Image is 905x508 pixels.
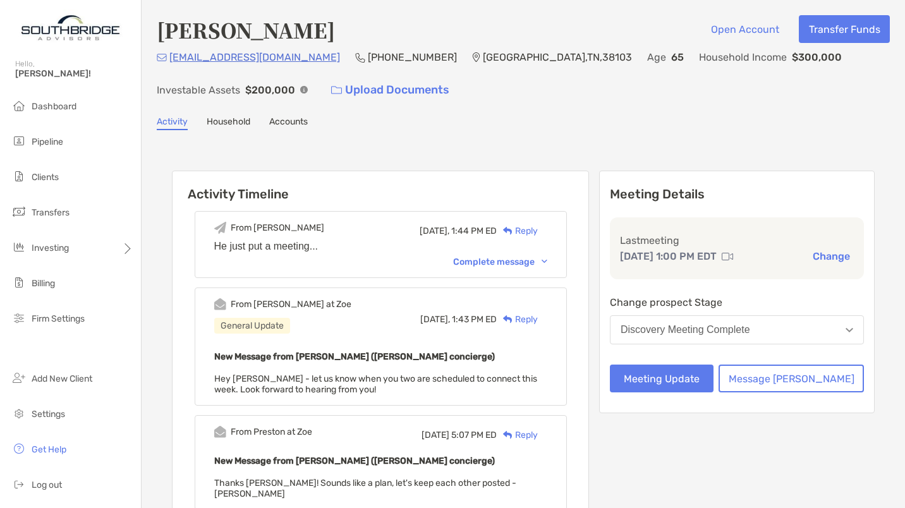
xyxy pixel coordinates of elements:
[701,15,789,43] button: Open Account
[157,54,167,61] img: Email Icon
[11,133,27,148] img: pipeline icon
[214,222,226,234] img: Event icon
[472,52,480,63] img: Location Icon
[169,49,340,65] p: [EMAIL_ADDRESS][DOMAIN_NAME]
[214,373,537,395] span: Hey [PERSON_NAME] - let us know when you two are scheduled to connect this week. Look forward to ...
[503,315,513,324] img: Reply icon
[32,313,85,324] span: Firm Settings
[173,171,588,202] h6: Activity Timeline
[610,186,864,202] p: Meeting Details
[503,431,513,439] img: Reply icon
[214,318,290,334] div: General Update
[214,351,495,362] b: New Message from [PERSON_NAME] ([PERSON_NAME] concierge)
[11,239,27,255] img: investing icon
[245,82,295,98] p: $200,000
[269,116,308,130] a: Accounts
[699,49,787,65] p: Household Income
[451,430,497,440] span: 5:07 PM ED
[214,478,516,499] span: Thanks [PERSON_NAME]! Sounds like a plan, let's keep each other posted -[PERSON_NAME]
[32,480,62,490] span: Log out
[157,15,335,44] h4: [PERSON_NAME]
[719,365,864,392] button: Message [PERSON_NAME]
[620,248,717,264] p: [DATE] 1:00 PM EDT
[157,116,188,130] a: Activity
[671,49,684,65] p: 65
[157,82,240,98] p: Investable Assets
[331,86,342,95] img: button icon
[420,226,449,236] span: [DATE],
[11,204,27,219] img: transfers icon
[231,222,324,233] div: From [PERSON_NAME]
[11,406,27,421] img: settings icon
[497,313,538,326] div: Reply
[610,315,864,344] button: Discovery Meeting Complete
[451,226,497,236] span: 1:44 PM ED
[610,365,714,392] button: Meeting Update
[207,116,250,130] a: Household
[11,476,27,492] img: logout icon
[32,409,65,420] span: Settings
[497,428,538,442] div: Reply
[846,328,853,332] img: Open dropdown arrow
[647,49,666,65] p: Age
[792,49,842,65] p: $300,000
[15,5,126,51] img: Zoe Logo
[420,314,450,325] span: [DATE],
[32,373,92,384] span: Add New Client
[503,227,513,235] img: Reply icon
[214,298,226,310] img: Event icon
[32,243,69,253] span: Investing
[610,294,864,310] p: Change prospect Stage
[32,136,63,147] span: Pipeline
[214,426,226,438] img: Event icon
[231,299,351,310] div: From [PERSON_NAME] at Zoe
[15,68,133,79] span: [PERSON_NAME]!
[483,49,632,65] p: [GEOGRAPHIC_DATA] , TN , 38103
[32,172,59,183] span: Clients
[11,441,27,456] img: get-help icon
[722,251,733,262] img: communication type
[32,101,76,112] span: Dashboard
[453,257,547,267] div: Complete message
[11,370,27,385] img: add_new_client icon
[214,456,495,466] b: New Message from [PERSON_NAME] ([PERSON_NAME] concierge)
[452,314,497,325] span: 1:43 PM ED
[799,15,890,43] button: Transfer Funds
[32,278,55,289] span: Billing
[620,233,854,248] p: Last meeting
[214,241,547,252] div: He just put a meeting...
[11,98,27,113] img: dashboard icon
[11,275,27,290] img: billing icon
[497,224,538,238] div: Reply
[231,426,312,437] div: From Preston at Zoe
[542,260,547,263] img: Chevron icon
[11,310,27,325] img: firm-settings icon
[300,86,308,94] img: Info Icon
[323,76,458,104] a: Upload Documents
[32,207,70,218] span: Transfers
[809,250,854,263] button: Change
[355,52,365,63] img: Phone Icon
[422,430,449,440] span: [DATE]
[368,49,457,65] p: [PHONE_NUMBER]
[621,324,750,336] div: Discovery Meeting Complete
[32,444,66,455] span: Get Help
[11,169,27,184] img: clients icon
